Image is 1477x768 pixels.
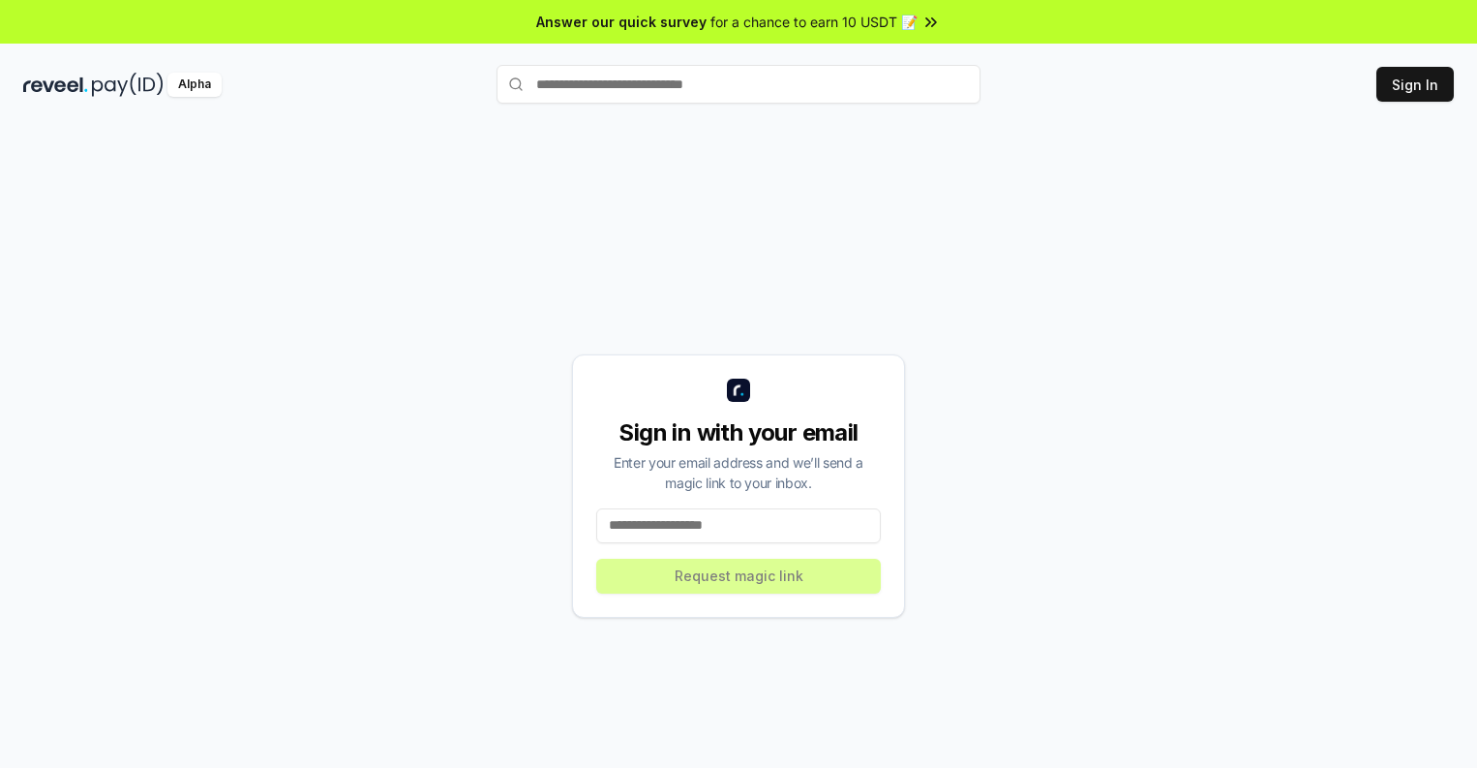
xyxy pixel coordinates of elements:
[1376,67,1454,102] button: Sign In
[727,379,750,402] img: logo_small
[596,417,881,448] div: Sign in with your email
[23,73,88,97] img: reveel_dark
[596,452,881,493] div: Enter your email address and we’ll send a magic link to your inbox.
[710,12,918,32] span: for a chance to earn 10 USDT 📝
[92,73,164,97] img: pay_id
[167,73,222,97] div: Alpha
[536,12,707,32] span: Answer our quick survey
